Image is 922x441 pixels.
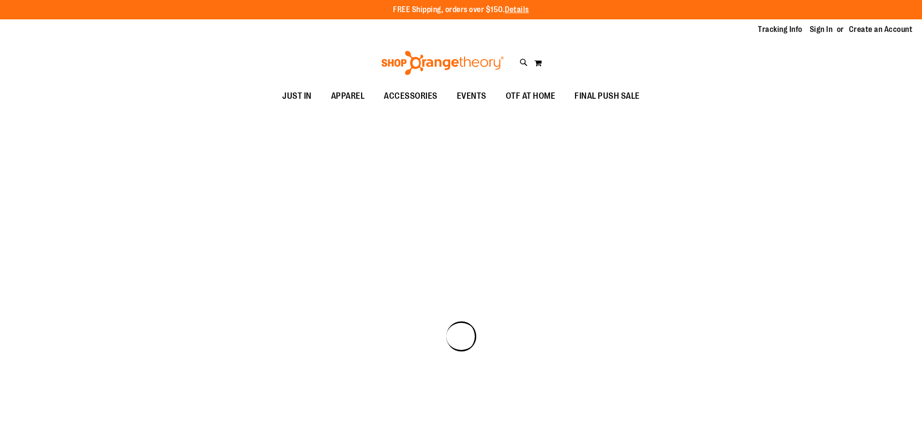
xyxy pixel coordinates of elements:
[496,85,565,107] a: OTF AT HOME
[506,85,556,107] span: OTF AT HOME
[380,51,505,75] img: Shop Orangetheory
[321,85,375,107] a: APPAREL
[331,85,365,107] span: APPAREL
[849,24,913,35] a: Create an Account
[810,24,833,35] a: Sign In
[374,85,447,107] a: ACCESSORIES
[447,85,496,107] a: EVENTS
[565,85,650,107] a: FINAL PUSH SALE
[393,4,529,15] p: FREE Shipping, orders over $150.
[758,24,802,35] a: Tracking Info
[574,85,640,107] span: FINAL PUSH SALE
[457,85,486,107] span: EVENTS
[272,85,321,107] a: JUST IN
[505,5,529,14] a: Details
[282,85,312,107] span: JUST IN
[384,85,438,107] span: ACCESSORIES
